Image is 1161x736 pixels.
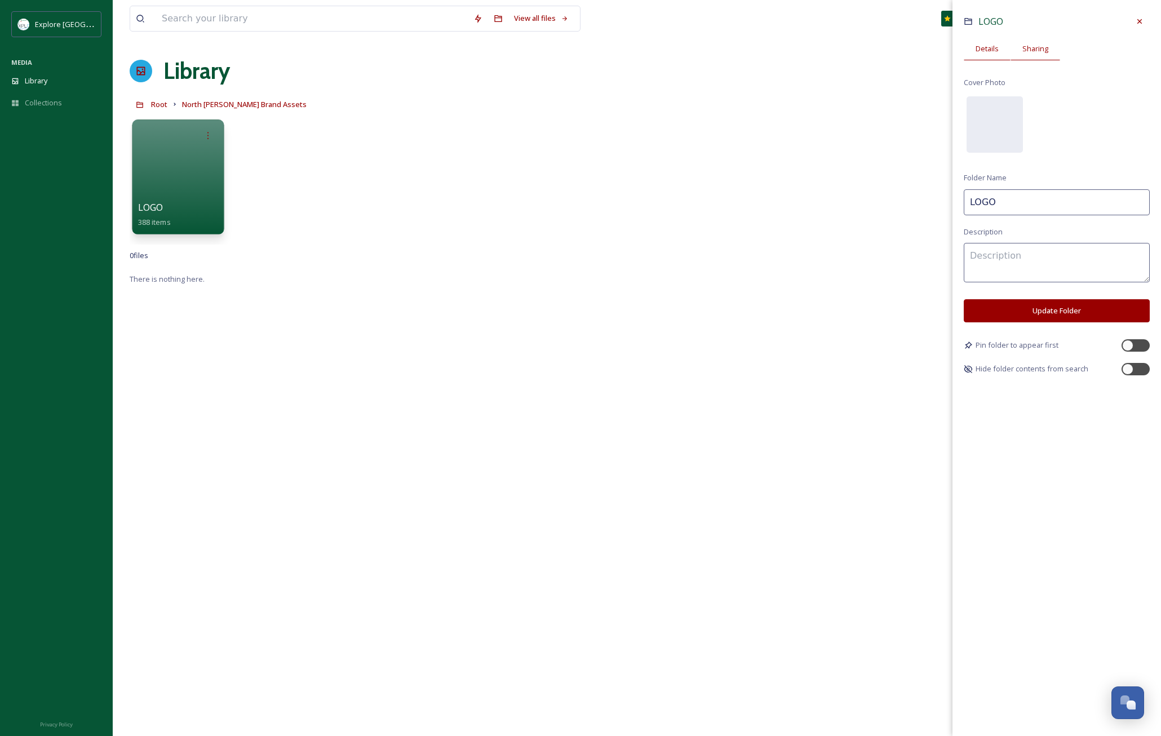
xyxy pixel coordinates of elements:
[964,172,1007,183] span: Folder Name
[964,227,1003,237] span: Description
[40,721,73,728] span: Privacy Policy
[182,97,307,111] a: North [PERSON_NAME] Brand Assets
[941,11,998,26] a: What's New
[25,76,47,86] span: Library
[964,189,1150,215] input: Name
[1111,686,1144,719] button: Open Chat
[163,54,230,88] a: Library
[182,99,307,109] span: North [PERSON_NAME] Brand Assets
[40,717,73,730] a: Privacy Policy
[18,19,29,30] img: north%20marion%20account.png
[151,99,167,109] span: Root
[151,97,167,111] a: Root
[156,6,468,31] input: Search your library
[35,19,190,29] span: Explore [GEOGRAPHIC_DATA][PERSON_NAME]
[138,201,163,214] span: LOGO
[130,274,205,284] span: There is nothing here.
[11,58,32,66] span: MEDIA
[138,202,171,227] a: LOGO388 items
[25,97,62,108] span: Collections
[130,250,148,261] span: 0 file s
[508,7,574,29] a: View all files
[138,216,171,227] span: 388 items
